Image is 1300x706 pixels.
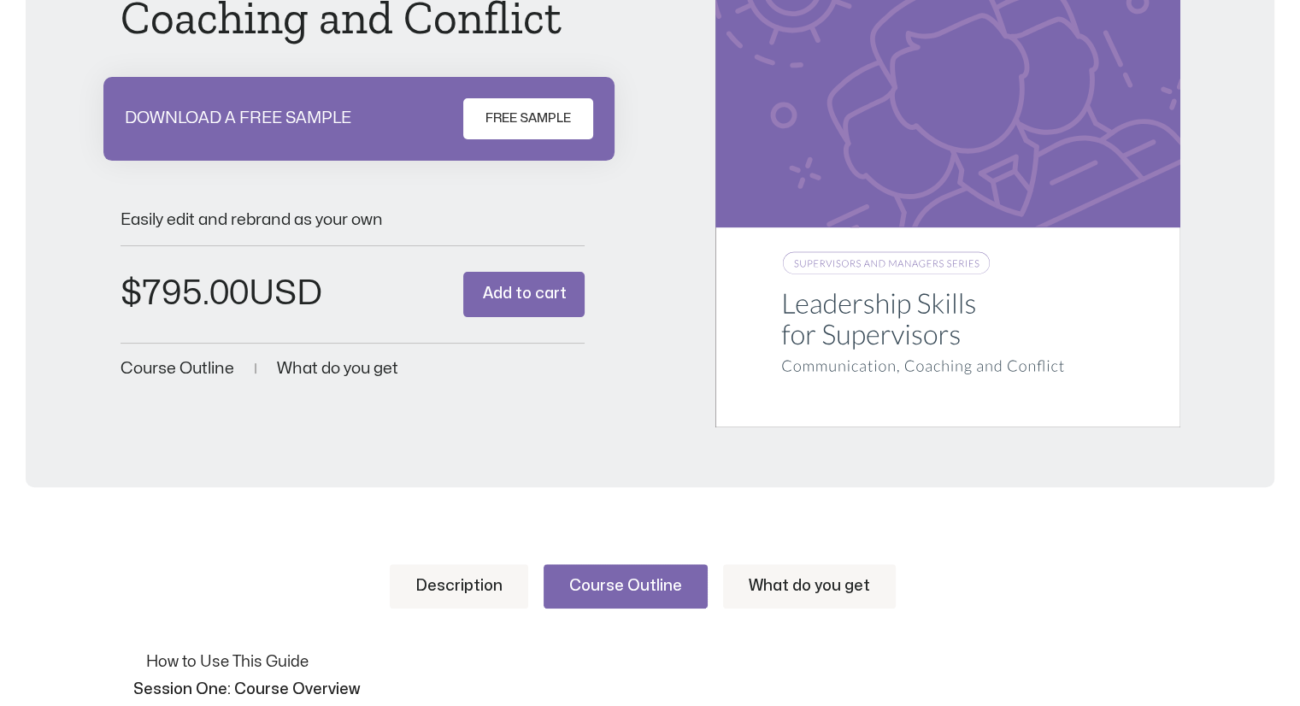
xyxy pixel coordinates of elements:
[723,564,896,609] a: What do you get
[485,109,571,129] span: FREE SAMPLE
[146,650,1180,674] p: How to Use This Guide
[544,564,708,609] a: Course Outline
[463,98,593,139] a: FREE SAMPLE
[125,110,351,126] p: DOWNLOAD A FREE SAMPLE
[463,272,585,317] button: Add to cart
[390,564,528,609] a: Description
[133,678,1176,701] p: Session One: Course Overview
[121,277,142,310] span: $
[121,277,249,310] bdi: 795.00
[121,361,234,377] a: Course Outline
[277,361,398,377] a: What do you get
[121,212,585,228] p: Easily edit and rebrand as your own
